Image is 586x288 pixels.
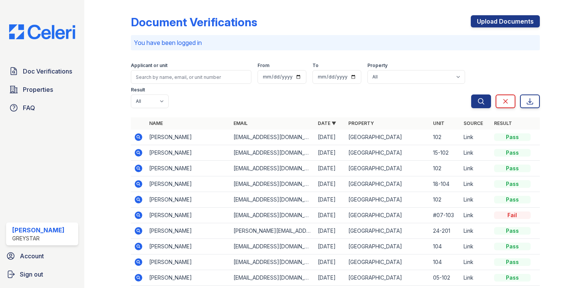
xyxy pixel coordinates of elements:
td: [GEOGRAPHIC_DATA] [345,270,430,286]
td: Link [460,145,491,161]
td: [PERSON_NAME] [146,192,230,208]
div: Pass [494,274,531,282]
td: Link [460,208,491,223]
img: CE_Logo_Blue-a8612792a0a2168367f1c8372b55b34899dd931a85d93a1a3d3e32e68fde9ad4.png [3,24,81,39]
td: [DATE] [315,239,345,254]
td: [DATE] [315,176,345,192]
td: 102 [430,192,460,208]
td: [PERSON_NAME] [146,254,230,270]
div: Pass [494,180,531,188]
td: [GEOGRAPHIC_DATA] [345,130,430,145]
td: [GEOGRAPHIC_DATA] [345,223,430,239]
td: [GEOGRAPHIC_DATA] [345,176,430,192]
td: [GEOGRAPHIC_DATA] [345,208,430,223]
a: Sign out [3,267,81,282]
td: [EMAIL_ADDRESS][DOMAIN_NAME] [230,161,315,176]
td: 18-104 [430,176,460,192]
td: [DATE] [315,254,345,270]
a: Email [233,120,248,126]
a: FAQ [6,100,78,115]
a: Unit [433,120,444,126]
span: Account [20,251,44,261]
td: [EMAIL_ADDRESS][DOMAIN_NAME] [230,270,315,286]
td: 104 [430,254,460,270]
div: Pass [494,227,531,235]
label: Applicant or unit [131,62,167,69]
td: [DATE] [315,223,345,239]
div: Pass [494,165,531,172]
td: [PERSON_NAME][EMAIL_ADDRESS][DOMAIN_NAME] [230,223,315,239]
td: [EMAIL_ADDRESS][DOMAIN_NAME] [230,239,315,254]
td: Link [460,192,491,208]
td: [DATE] [315,208,345,223]
td: [EMAIL_ADDRESS][DOMAIN_NAME] [230,192,315,208]
td: [EMAIL_ADDRESS][DOMAIN_NAME] [230,254,315,270]
td: [PERSON_NAME] [146,176,230,192]
td: 15-102 [430,145,460,161]
td: [PERSON_NAME] [146,130,230,145]
td: Link [460,223,491,239]
div: Pass [494,133,531,141]
span: FAQ [23,103,35,112]
label: From [258,62,269,69]
td: Link [460,270,491,286]
div: Pass [494,149,531,157]
a: Upload Documents [471,15,540,27]
td: Link [460,239,491,254]
td: [PERSON_NAME] [146,223,230,239]
div: Pass [494,196,531,203]
td: [DATE] [315,192,345,208]
td: [GEOGRAPHIC_DATA] [345,161,430,176]
td: Link [460,254,491,270]
a: Properties [6,82,78,97]
td: [DATE] [315,161,345,176]
label: Result [131,87,145,93]
td: [GEOGRAPHIC_DATA] [345,254,430,270]
a: Property [348,120,374,126]
input: Search by name, email, or unit number [131,70,251,84]
td: [PERSON_NAME] [146,208,230,223]
td: 24-201 [430,223,460,239]
label: To [312,62,319,69]
td: 102 [430,161,460,176]
td: [EMAIL_ADDRESS][DOMAIN_NAME] [230,130,315,145]
a: Date ▼ [318,120,336,126]
span: Properties [23,85,53,94]
div: Fail [494,211,531,219]
a: Name [149,120,163,126]
label: Property [367,62,388,69]
a: Account [3,248,81,264]
td: #07-103 [430,208,460,223]
a: Doc Verifications [6,64,78,79]
td: [DATE] [315,145,345,161]
div: Pass [494,258,531,266]
td: [EMAIL_ADDRESS][DOMAIN_NAME] [230,176,315,192]
td: 104 [430,239,460,254]
div: Pass [494,243,531,250]
td: [PERSON_NAME] [146,270,230,286]
p: You have been logged in [134,38,537,47]
span: Sign out [20,270,43,279]
td: Link [460,130,491,145]
div: Greystar [12,235,64,242]
td: [EMAIL_ADDRESS][DOMAIN_NAME] [230,145,315,161]
td: Link [460,161,491,176]
td: Link [460,176,491,192]
td: [EMAIL_ADDRESS][DOMAIN_NAME] [230,208,315,223]
a: Source [464,120,483,126]
td: [PERSON_NAME] [146,145,230,161]
td: [DATE] [315,270,345,286]
div: [PERSON_NAME] [12,226,64,235]
td: [PERSON_NAME] [146,161,230,176]
div: Document Verifications [131,15,257,29]
td: [PERSON_NAME] [146,239,230,254]
td: [GEOGRAPHIC_DATA] [345,145,430,161]
td: 102 [430,130,460,145]
td: [GEOGRAPHIC_DATA] [345,192,430,208]
td: [DATE] [315,130,345,145]
span: Doc Verifications [23,67,72,76]
a: Result [494,120,512,126]
td: [GEOGRAPHIC_DATA] [345,239,430,254]
td: 05-102 [430,270,460,286]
